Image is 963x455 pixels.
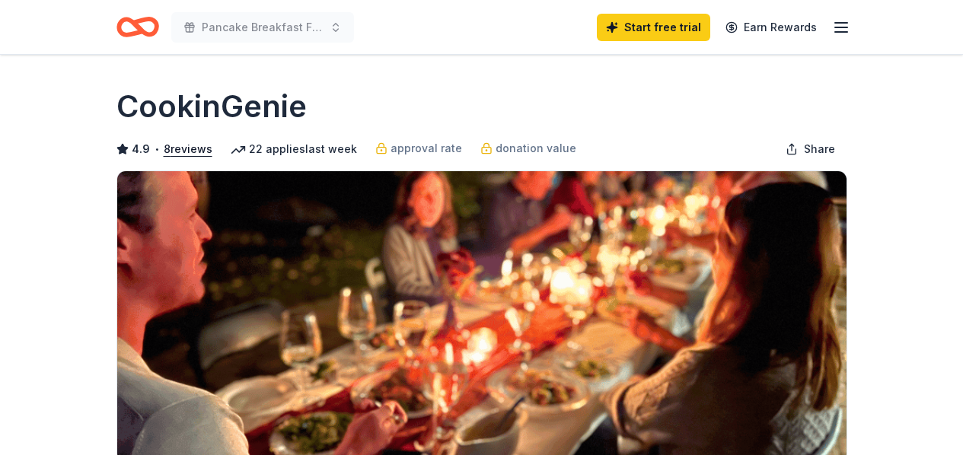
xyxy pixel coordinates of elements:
[171,12,354,43] button: Pancake Breakfast Fundraiser
[154,143,159,155] span: •
[132,140,150,158] span: 4.9
[202,18,324,37] span: Pancake Breakfast Fundraiser
[716,14,826,41] a: Earn Rewards
[164,140,212,158] button: 8reviews
[773,134,847,164] button: Share
[804,140,835,158] span: Share
[116,85,307,128] h1: CookinGenie
[480,139,576,157] a: donation value
[375,139,462,157] a: approval rate
[116,9,159,45] a: Home
[597,14,710,41] a: Start free trial
[496,139,576,157] span: donation value
[231,140,357,158] div: 22 applies last week
[391,139,462,157] span: approval rate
